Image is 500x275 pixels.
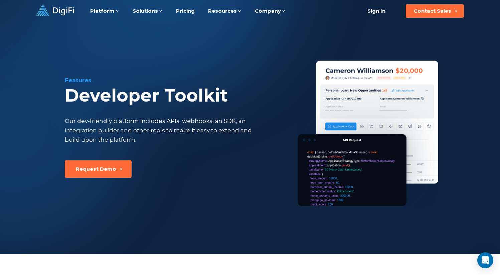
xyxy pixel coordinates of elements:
div: Request Demo [76,166,116,172]
button: Contact Sales [406,4,464,18]
div: Developer Toolkit [65,86,285,106]
a: Sign In [359,4,394,18]
div: Features [65,76,285,84]
button: Request Demo [65,160,132,178]
div: Contact Sales [414,8,451,14]
div: Open Intercom Messenger [477,252,493,268]
div: Our dev-friendly platform includes APIs, webhooks, an SDK, an integration builder and other tools... [65,116,255,144]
